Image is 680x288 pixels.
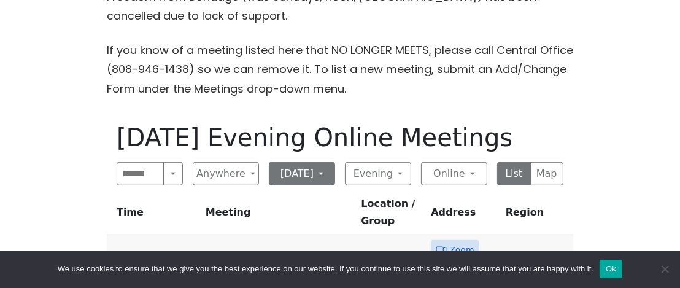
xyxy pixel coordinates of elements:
[193,162,259,185] button: Anywhere
[421,162,487,185] button: Online
[107,41,573,99] p: If you know of a meeting listed here that NO LONGER MEETS, please call Central Office (808-946-14...
[117,123,563,152] h1: [DATE] Evening Online Meetings
[600,260,622,278] button: Ok
[345,162,411,185] button: Evening
[530,162,564,185] button: Map
[107,195,201,235] th: Time
[201,195,356,235] th: Meeting
[501,195,573,235] th: Region
[269,162,335,185] button: [DATE]
[163,162,183,185] button: Search
[117,162,164,185] input: Search
[58,263,593,275] span: We use cookies to ensure that we give you the best experience on our website. If you continue to ...
[659,263,671,275] span: No
[497,162,531,185] button: List
[449,243,474,258] span: Zoom
[501,235,573,288] td: Cyberspace
[356,195,426,235] th: Location / Group
[426,195,500,235] th: Address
